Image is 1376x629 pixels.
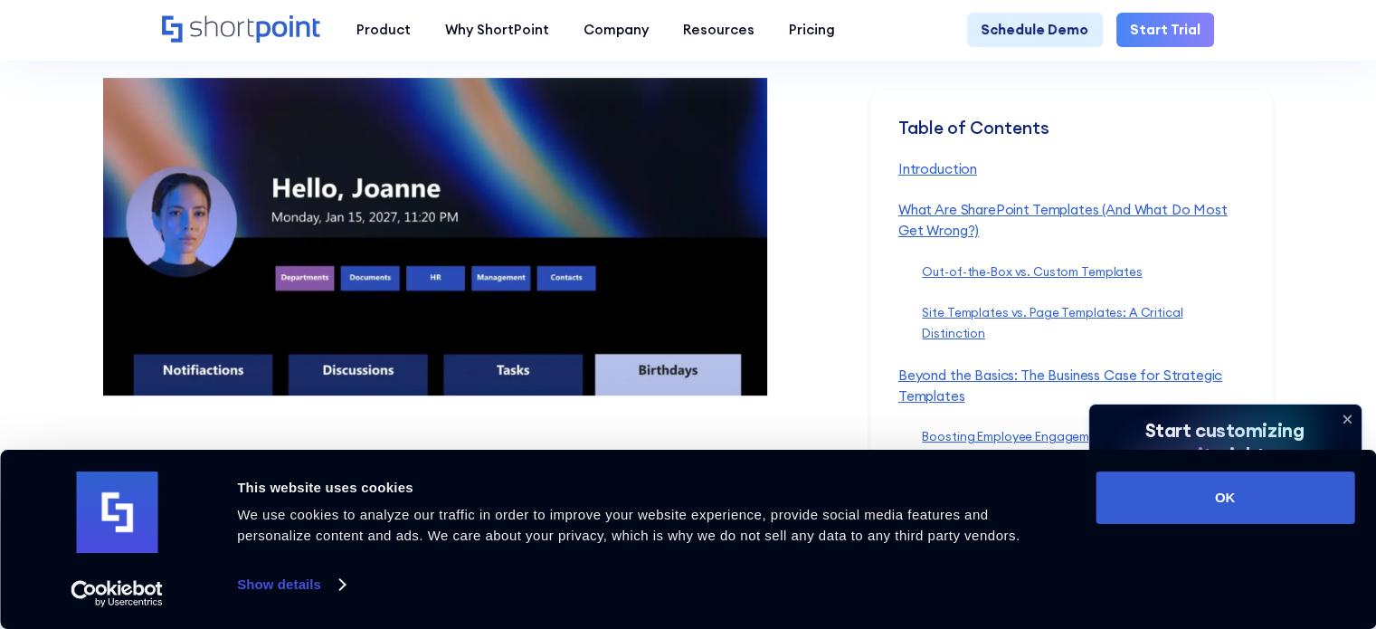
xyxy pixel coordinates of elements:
[1096,472,1354,524] button: OK
[237,477,1055,499] div: This website uses cookies
[967,13,1102,47] a: Schedule Demo
[922,264,1142,280] a: Out-of-the-Box vs. Custom Templates‍
[1116,13,1214,47] a: Start Trial
[683,20,754,41] div: Resources
[898,367,1222,405] a: Beyond the Basics: The Business Case for Strategic Templates‍
[566,13,666,47] a: Company
[38,580,196,607] a: Usercentrics Cookiebot - opens in a new window
[237,571,344,598] a: Show details
[666,13,772,47] a: Resources
[1051,420,1376,629] iframe: Chat Widget
[898,118,1246,159] div: Table of Contents ‍
[76,472,157,553] img: logo
[339,13,428,47] a: Product
[356,20,411,41] div: Product
[445,20,549,41] div: Why ShortPoint
[898,202,1228,240] a: What Are SharePoint Templates (And What Do Most Get Wrong?)‍
[237,507,1020,543] span: We use cookies to analyze our traffic in order to improve your website experience, provide social...
[162,15,322,45] a: Home
[789,20,835,41] div: Pricing
[922,306,1182,342] a: Site Templates vs. Page Templates: A Critical Distinction‍
[103,78,767,396] img: SharePoint Communications Site Template Preview
[922,430,1193,445] a: Boosting Employee Engagement and Adoption‍
[898,160,977,177] a: Introduction‍
[584,20,649,41] div: Company
[772,13,852,47] a: Pricing
[428,13,566,47] a: Why ShortPoint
